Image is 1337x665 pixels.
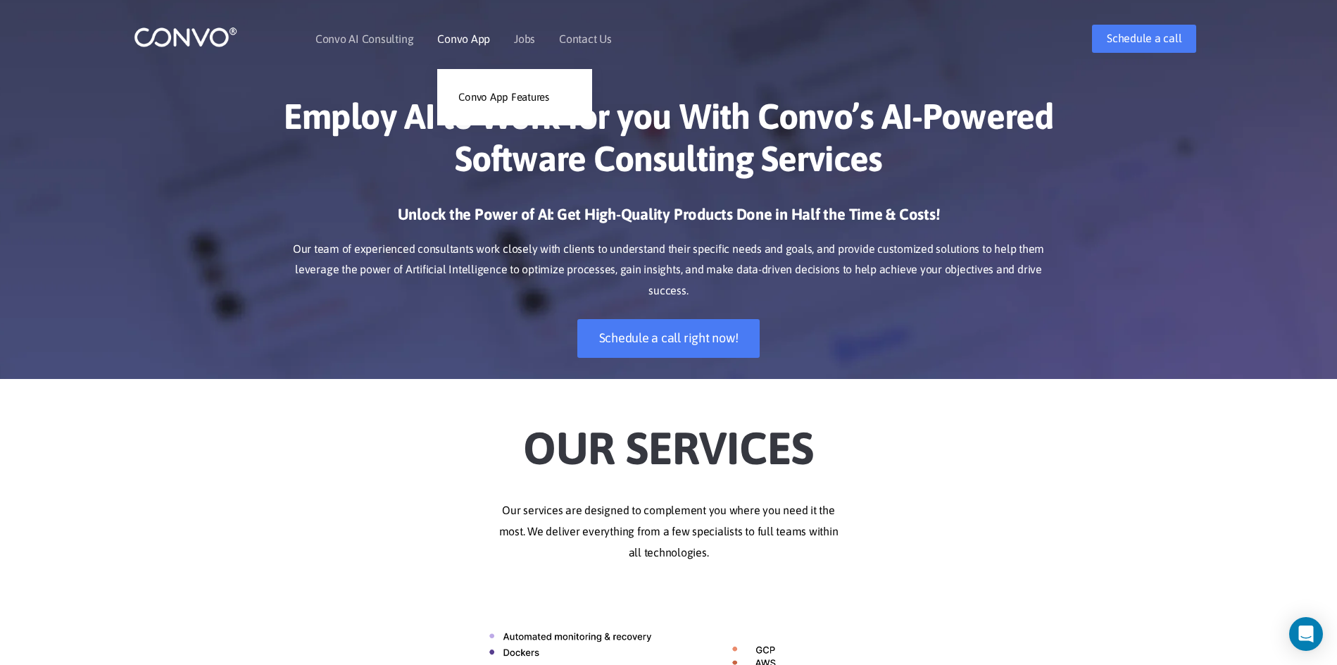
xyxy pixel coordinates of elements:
[514,33,535,44] a: Jobs
[278,95,1060,190] h1: Employ AI to Work for you With Convo’s AI-Powered Software Consulting Services
[278,204,1060,235] h3: Unlock the Power of AI: Get High-Quality Products Done in Half the Time & Costs!
[1289,617,1323,651] div: Open Intercom Messenger
[134,26,237,48] img: logo_1.png
[559,33,612,44] a: Contact Us
[278,400,1060,479] h2: Our Services
[278,500,1060,564] p: Our services are designed to complement you where you need it the most. We deliver everything fro...
[437,33,490,44] a: Convo App
[1092,25,1196,53] a: Schedule a call
[437,83,592,111] a: Convo App Features
[577,319,760,358] a: Schedule a call right now!
[278,239,1060,302] p: Our team of experienced consultants work closely with clients to understand their specific needs ...
[315,33,413,44] a: Convo AI Consulting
